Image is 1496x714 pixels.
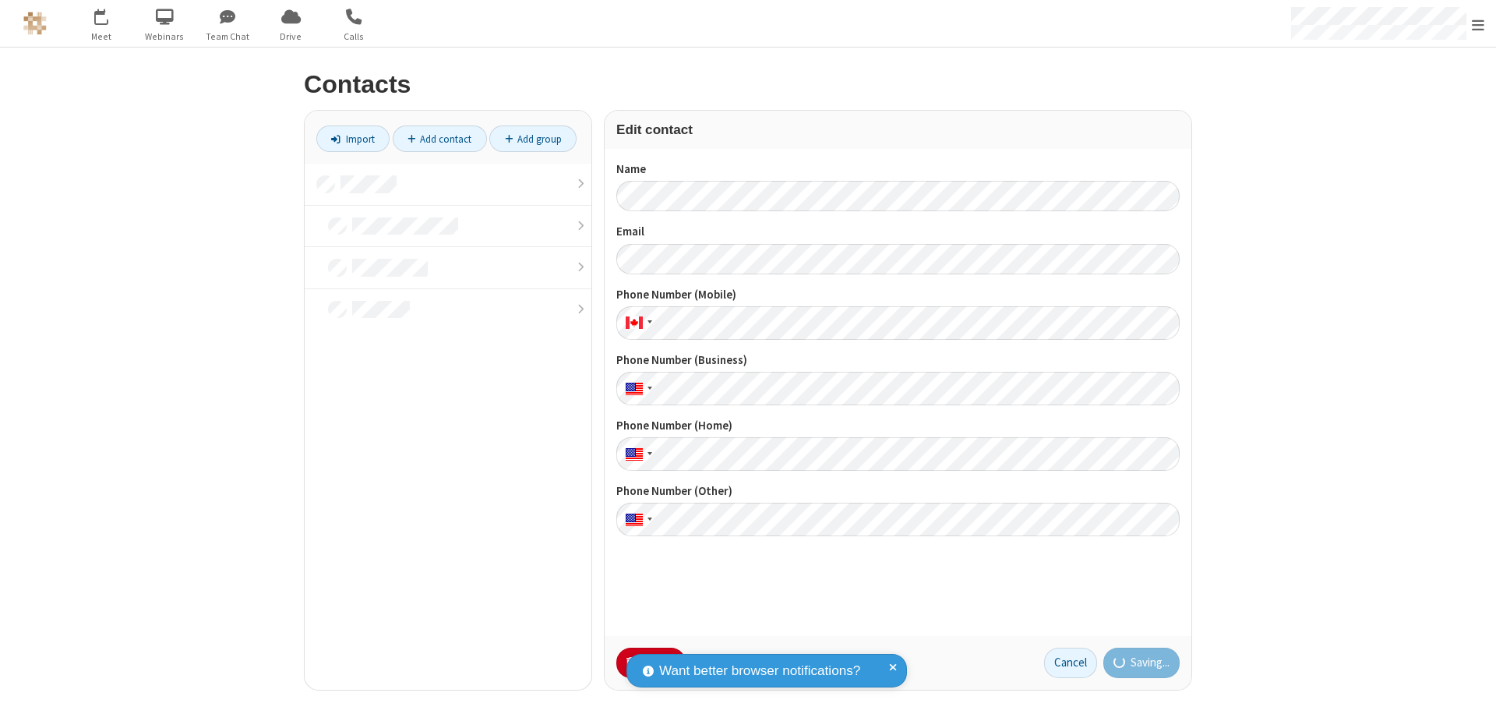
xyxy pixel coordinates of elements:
[105,9,115,20] div: 1
[1131,654,1170,672] span: Saving...
[616,372,657,405] div: United States: + 1
[393,125,487,152] a: Add contact
[325,30,383,44] span: Calls
[262,30,320,44] span: Drive
[616,122,1180,137] h3: Edit contact
[316,125,390,152] a: Import
[304,71,1192,98] h2: Contacts
[616,417,1180,435] label: Phone Number (Home)
[616,286,1180,304] label: Phone Number (Mobile)
[23,12,47,35] img: QA Selenium DO NOT DELETE OR CHANGE
[616,437,657,471] div: United States: + 1
[659,661,860,681] span: Want better browser notifications?
[616,306,657,340] div: Canada: + 1
[1103,648,1180,679] button: Saving...
[616,161,1180,178] label: Name
[616,482,1180,500] label: Phone Number (Other)
[616,223,1180,241] label: Email
[199,30,257,44] span: Team Chat
[616,352,1180,369] label: Phone Number (Business)
[616,503,657,536] div: United States: + 1
[72,30,131,44] span: Meet
[489,125,577,152] a: Add group
[136,30,194,44] span: Webinars
[616,648,686,679] button: Delete
[1044,648,1097,679] button: Cancel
